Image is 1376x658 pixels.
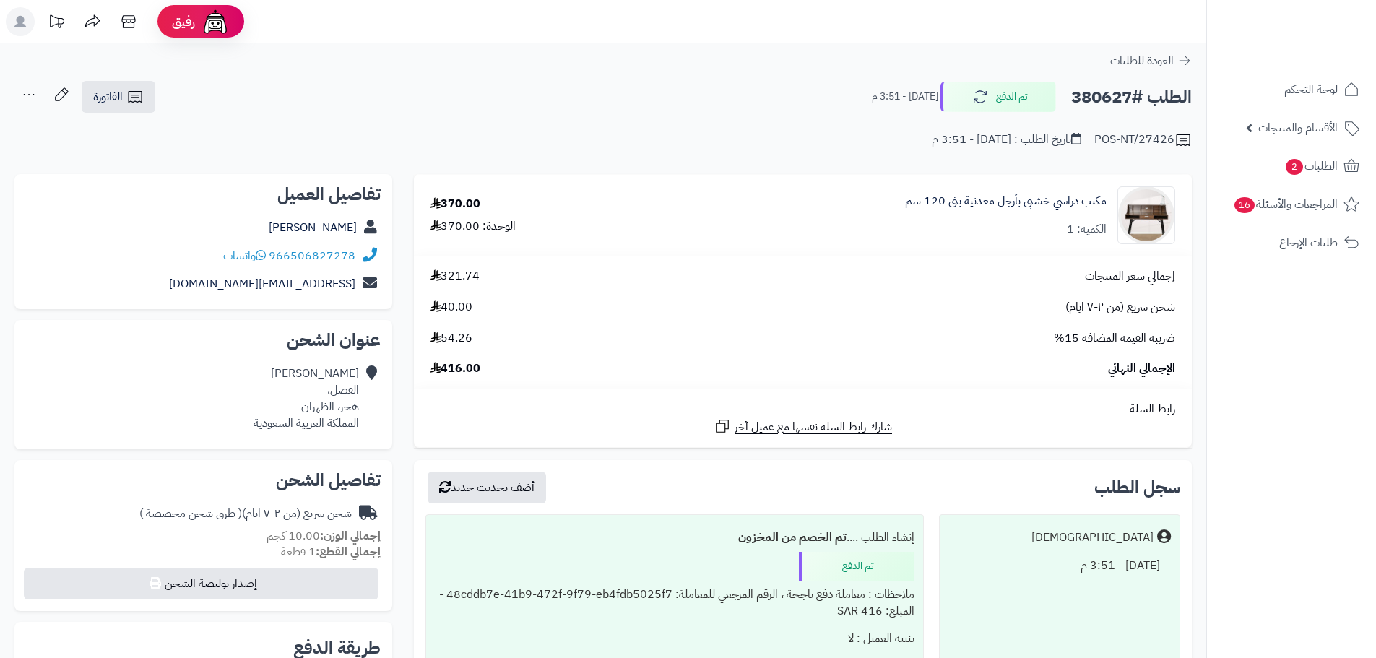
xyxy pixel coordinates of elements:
[1067,221,1107,238] div: الكمية: 1
[905,193,1107,209] a: مكتب دراسي خشبي بأرجل معدنية بني 120 سم
[1278,34,1362,64] img: logo-2.png
[940,82,1056,112] button: تم الدفع
[1085,268,1175,285] span: إجمالي سعر المنتجات
[26,332,381,349] h2: عنوان الشحن
[26,472,381,489] h2: تفاصيل الشحن
[1284,79,1338,100] span: لوحة التحكم
[269,219,357,236] a: [PERSON_NAME]
[320,527,381,545] strong: إجمالي الوزن:
[735,419,892,436] span: شارك رابط السلة نفسها مع عميل آخر
[1216,187,1367,222] a: المراجعات والأسئلة16
[1284,156,1338,176] span: الطلبات
[1071,82,1192,112] h2: الطلب #380627
[430,218,516,235] div: الوحدة: 370.00
[1110,52,1174,69] span: العودة للطلبات
[714,417,892,436] a: شارك رابط السلة نفسها مع عميل آخر
[1279,233,1338,253] span: طلبات الإرجاع
[872,90,938,104] small: [DATE] - 3:51 م
[435,524,914,552] div: إنشاء الطلب ....
[738,529,847,546] b: تم الخصم من المخزون
[435,625,914,653] div: تنبيه العميل : لا
[267,527,381,545] small: 10.00 كجم
[26,186,381,203] h2: تفاصيل العميل
[223,247,266,264] a: واتساب
[430,330,472,347] span: 54.26
[1065,299,1175,316] span: شحن سريع (من ٢-٧ ايام)
[1216,72,1367,107] a: لوحة التحكم
[93,88,123,105] span: الفاتورة
[1286,159,1303,175] span: 2
[1094,479,1180,496] h3: سجل الطلب
[201,7,230,36] img: ai-face.png
[430,196,480,212] div: 370.00
[316,543,381,560] strong: إجمالي القطع:
[254,365,359,431] div: [PERSON_NAME] الفصل، هجر، الظهران المملكة العربية السعودية
[430,299,472,316] span: 40.00
[420,401,1186,417] div: رابط السلة
[430,268,480,285] span: 321.74
[1216,225,1367,260] a: طلبات الإرجاع
[38,7,74,40] a: تحديثات المنصة
[139,505,242,522] span: ( طرق شحن مخصصة )
[1234,197,1255,213] span: 16
[1233,194,1338,215] span: المراجعات والأسئلة
[799,552,914,581] div: تم الدفع
[430,360,480,377] span: 416.00
[1118,186,1174,244] img: 1755518436-1-90x90.jpg
[948,552,1171,580] div: [DATE] - 3:51 م
[1054,330,1175,347] span: ضريبة القيمة المضافة 15%
[293,639,381,657] h2: طريقة الدفع
[24,568,378,599] button: إصدار بوليصة الشحن
[1031,529,1154,546] div: [DEMOGRAPHIC_DATA]
[269,247,355,264] a: 966506827278
[172,13,195,30] span: رفيق
[1108,360,1175,377] span: الإجمالي النهائي
[435,581,914,625] div: ملاحظات : معاملة دفع ناجحة ، الرقم المرجعي للمعاملة: 48cddb7e-41b9-472f-9f79-eb4fdb5025f7 - المبل...
[1216,149,1367,183] a: الطلبات2
[428,472,546,503] button: أضف تحديث جديد
[169,275,355,293] a: [EMAIL_ADDRESS][DOMAIN_NAME]
[82,81,155,113] a: الفاتورة
[1110,52,1192,69] a: العودة للطلبات
[932,131,1081,148] div: تاريخ الطلب : [DATE] - 3:51 م
[1094,131,1192,149] div: POS-NT/27426
[1258,118,1338,138] span: الأقسام والمنتجات
[281,543,381,560] small: 1 قطعة
[139,506,352,522] div: شحن سريع (من ٢-٧ ايام)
